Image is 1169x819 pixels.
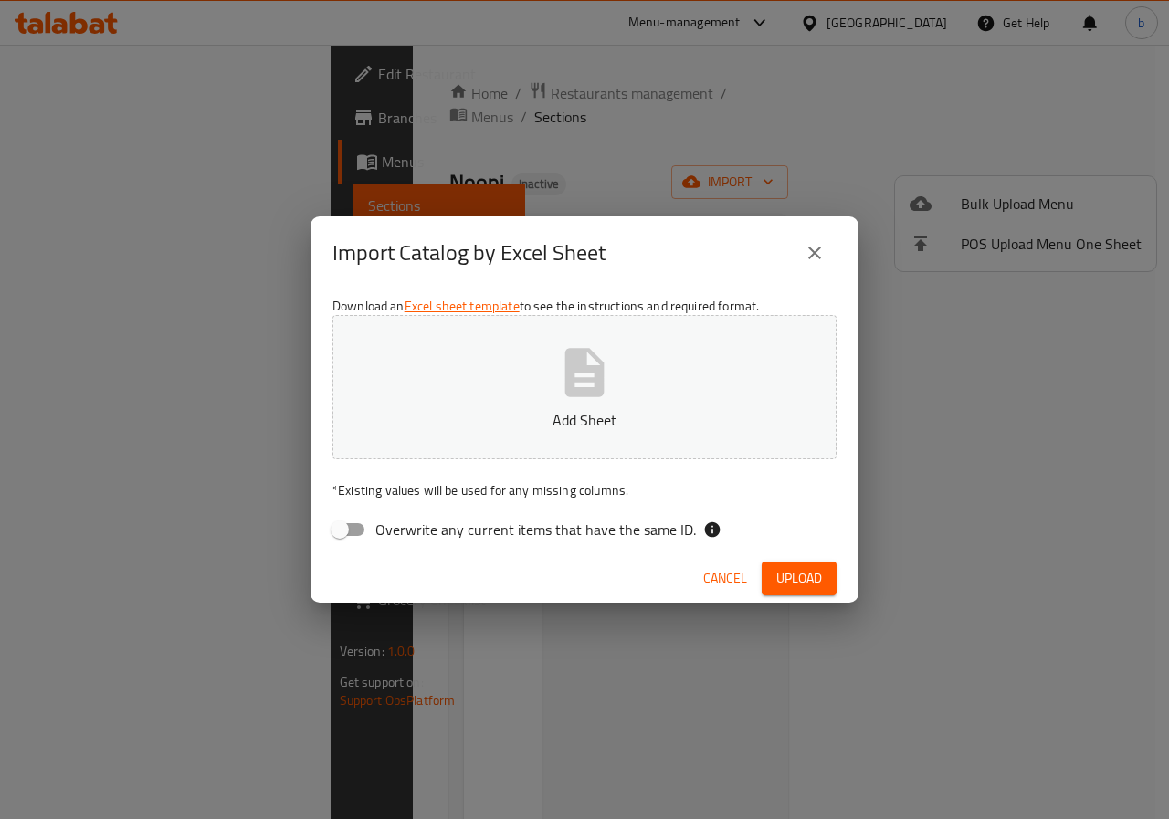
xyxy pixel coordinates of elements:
[332,238,606,268] h2: Import Catalog by Excel Sheet
[703,520,721,539] svg: If the overwrite option isn't selected, then the items that match an existing ID will be ignored ...
[776,567,822,590] span: Upload
[361,409,808,431] p: Add Sheet
[405,294,520,318] a: Excel sheet template
[311,289,858,554] div: Download an to see the instructions and required format.
[696,562,754,595] button: Cancel
[375,519,696,541] span: Overwrite any current items that have the same ID.
[703,567,747,590] span: Cancel
[793,231,837,275] button: close
[332,315,837,459] button: Add Sheet
[762,562,837,595] button: Upload
[332,481,837,499] p: Existing values will be used for any missing columns.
